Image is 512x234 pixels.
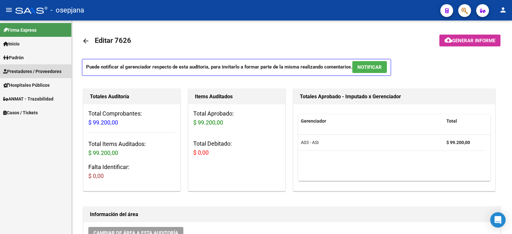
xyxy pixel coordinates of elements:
[195,92,279,102] h1: Items Auditados
[352,61,387,73] button: NOTIFICAR
[193,149,209,156] span: $ 0,00
[82,37,90,45] mat-icon: arrow_back
[300,92,489,102] h1: Totales Aprobado - Imputado x Gerenciador
[3,82,50,89] span: Hospitales Públicos
[3,40,20,47] span: Inicio
[51,3,84,17] span: - osepjana
[446,118,457,124] span: Total
[88,163,175,181] h3: Falta Identificar:
[3,54,24,61] span: Padrón
[3,68,61,75] span: Prestadores / Proveedores
[88,173,104,179] span: $ 0,00
[90,209,494,220] h1: Información del área
[88,140,175,157] h3: Total Items Auditados:
[88,149,118,156] span: $ 99.200,00
[439,35,500,46] button: Generar informe
[5,6,13,14] mat-icon: menu
[301,118,326,124] span: Gerenciador
[193,119,223,126] span: $ 99.200,00
[88,119,118,126] span: $ 99.200,00
[3,27,36,34] span: Firma Express
[452,38,495,44] span: Generar informe
[90,92,174,102] h1: Totales Auditoría
[298,114,444,128] datatable-header-cell: Gerenciador
[499,6,507,14] mat-icon: person
[490,212,506,228] div: Open Intercom Messenger
[357,64,382,70] span: NOTIFICAR
[3,109,38,116] span: Casos / Tickets
[444,114,485,128] datatable-header-cell: Total
[193,139,280,157] h3: Total Debitado:
[95,36,131,44] span: Editar 7626
[301,140,319,145] span: A03 - ASI
[193,109,280,127] h3: Total Aprobado:
[82,59,391,76] p: Puede notificar al gerenciador respecto de esta auditoria, para invitarlo a formar parte de la mi...
[3,95,53,102] span: ANMAT - Trazabilidad
[88,109,175,127] h3: Total Comprobantes:
[444,36,452,44] mat-icon: cloud_download
[446,140,470,145] strong: $ 99.200,00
